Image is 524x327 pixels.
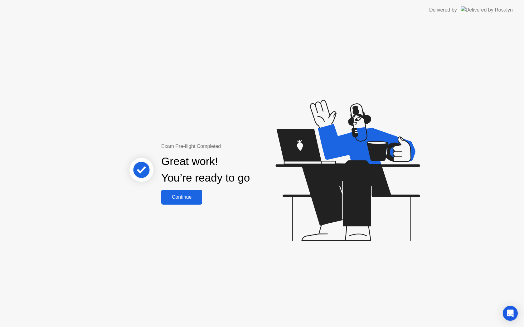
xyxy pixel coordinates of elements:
[163,194,200,200] div: Continue
[161,143,290,150] div: Exam Pre-flight Completed
[429,6,457,14] div: Delivered by
[503,306,518,321] div: Open Intercom Messenger
[161,153,250,186] div: Great work! You’re ready to go
[161,190,202,205] button: Continue
[461,6,513,13] img: Delivered by Rosalyn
